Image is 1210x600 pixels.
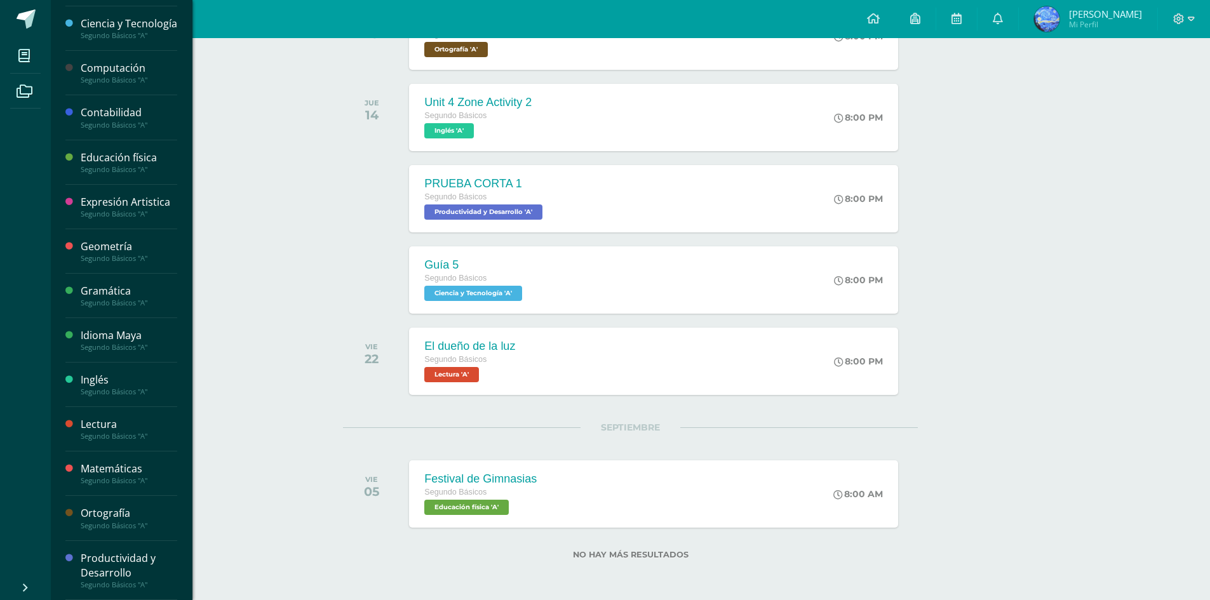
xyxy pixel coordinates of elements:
div: Segundo Básicos "A" [81,580,177,589]
div: 8:00 PM [834,356,883,367]
div: Ciencia y Tecnología [81,17,177,31]
div: Segundo Básicos "A" [81,210,177,218]
div: 8:00 PM [834,112,883,123]
div: PRUEBA CORTA 1 [424,177,546,190]
div: Segundo Básicos "A" [81,343,177,352]
a: Expresión ArtisticaSegundo Básicos "A" [81,195,177,218]
span: Ciencia y Tecnología 'A' [424,286,522,301]
div: Ortografía [81,506,177,521]
div: 8:00 PM [834,193,883,204]
a: MatemáticasSegundo Básicos "A" [81,462,177,485]
a: ContabilidadSegundo Básicos "A" [81,105,177,129]
div: Segundo Básicos "A" [81,76,177,84]
div: Segundo Básicos "A" [81,298,177,307]
div: Expresión Artistica [81,195,177,210]
div: 8:00 AM [833,488,883,500]
div: Geometría [81,239,177,254]
div: Matemáticas [81,462,177,476]
div: Computación [81,61,177,76]
a: Educación físicaSegundo Básicos "A" [81,150,177,174]
span: SEPTIEMBRE [581,422,680,433]
div: El dueño de la luz [424,340,515,353]
div: 14 [365,107,379,123]
div: Segundo Básicos "A" [81,476,177,485]
div: Segundo Básicos "A" [81,521,177,530]
div: Segundo Básicos "A" [81,387,177,396]
div: 22 [365,351,379,366]
div: JUE [365,98,379,107]
a: OrtografíaSegundo Básicos "A" [81,506,177,530]
a: GramáticaSegundo Básicos "A" [81,284,177,307]
div: Festival de Gimnasias [424,472,537,486]
div: Gramática [81,284,177,298]
a: Ciencia y TecnologíaSegundo Básicos "A" [81,17,177,40]
div: Segundo Básicos "A" [81,432,177,441]
a: LecturaSegundo Básicos "A" [81,417,177,441]
div: Productividad y Desarrollo [81,551,177,580]
span: Segundo Básicos [424,488,487,497]
div: 05 [364,484,379,499]
div: Inglés [81,373,177,387]
span: Segundo Básicos [424,192,487,201]
div: Segundo Básicos "A" [81,254,177,263]
div: Idioma Maya [81,328,177,343]
a: Productividad y DesarrolloSegundo Básicos "A" [81,551,177,589]
div: Guía 5 [424,258,525,272]
div: Contabilidad [81,105,177,120]
a: InglésSegundo Básicos "A" [81,373,177,396]
div: Unit 4 Zone Activity 2 [424,96,532,109]
div: Lectura [81,417,177,432]
span: Mi Perfil [1069,19,1142,30]
span: Segundo Básicos [424,111,487,120]
span: [PERSON_NAME] [1069,8,1142,20]
div: Segundo Básicos "A" [81,31,177,40]
img: 499db3e0ff4673b17387711684ae4e5c.png [1034,6,1059,32]
span: Inglés 'A' [424,123,474,138]
a: ComputaciónSegundo Básicos "A" [81,61,177,84]
div: VIE [365,342,379,351]
a: GeometríaSegundo Básicos "A" [81,239,177,263]
label: No hay más resultados [343,550,918,559]
div: 8:00 PM [834,274,883,286]
a: Idioma MayaSegundo Básicos "A" [81,328,177,352]
span: Productividad y Desarrollo 'A' [424,204,542,220]
span: Educación física 'A' [424,500,509,515]
span: Segundo Básicos [424,274,487,283]
div: Segundo Básicos "A" [81,165,177,174]
span: Lectura 'A' [424,367,479,382]
div: Segundo Básicos "A" [81,121,177,130]
span: Ortografía 'A' [424,42,488,57]
span: Segundo Básicos [424,355,487,364]
div: VIE [364,475,379,484]
div: Educación física [81,150,177,165]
